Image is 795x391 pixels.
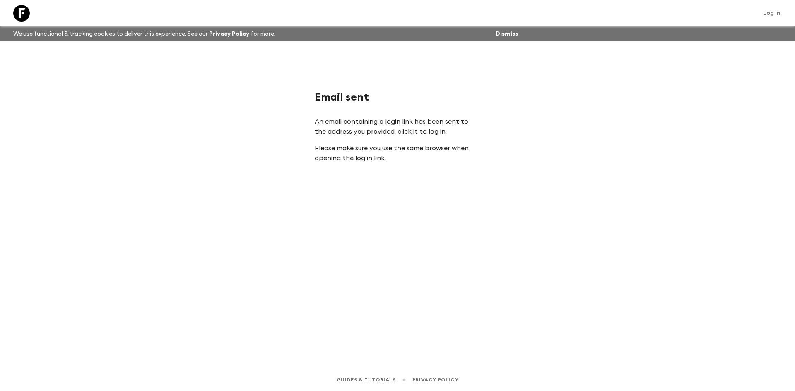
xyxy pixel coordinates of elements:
p: Please make sure you use the same browser when opening the log in link. [315,143,480,163]
a: Privacy Policy [412,375,458,384]
a: Guides & Tutorials [337,375,396,384]
a: Log in [759,7,785,19]
a: Privacy Policy [209,31,249,37]
p: An email containing a login link has been sent to the address you provided, click it to log in. [315,117,480,137]
h1: Email sent [315,91,480,103]
button: Dismiss [494,28,520,40]
p: We use functional & tracking cookies to deliver this experience. See our for more. [10,26,279,41]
